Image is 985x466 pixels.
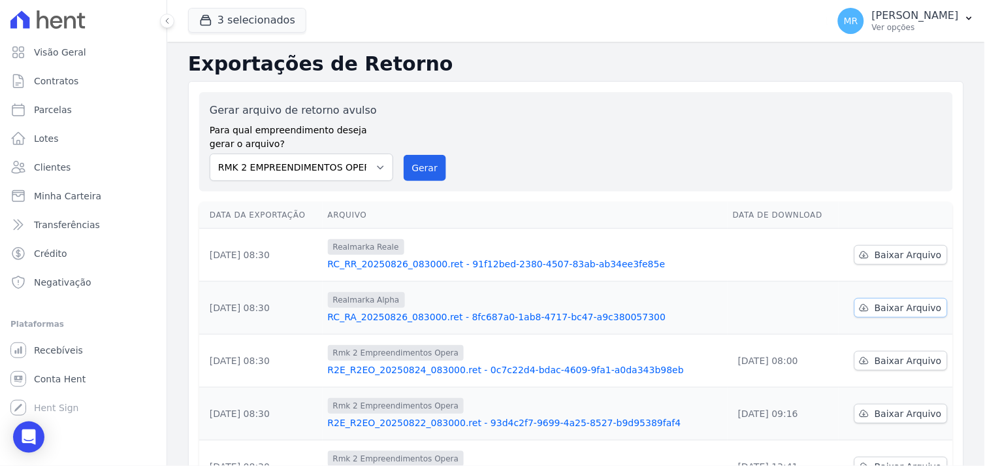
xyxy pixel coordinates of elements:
a: Crédito [5,241,161,267]
th: Data de Download [728,202,839,229]
span: Contratos [34,75,78,88]
span: Minha Carteira [34,190,101,203]
div: Plataformas [10,316,156,332]
a: Contratos [5,68,161,94]
span: Negativação [34,276,91,289]
span: Baixar Arquivo [875,407,942,420]
a: RC_RR_20250826_083000.ret - 91f12bed-2380-4507-83ab-ab34ee3fe85e [328,258,722,271]
a: Minha Carteira [5,183,161,209]
a: Recebíveis [5,337,161,363]
button: Gerar [404,155,447,181]
span: Recebíveis [34,344,83,357]
td: [DATE] 08:30 [199,335,323,388]
p: [PERSON_NAME] [872,9,959,22]
span: Realmarka Alpha [328,292,405,308]
div: Open Intercom Messenger [13,422,44,453]
button: 3 selecionados [188,8,306,33]
a: Visão Geral [5,39,161,65]
a: Baixar Arquivo [854,404,948,424]
span: Rmk 2 Empreendimentos Opera [328,398,464,414]
a: Baixar Arquivo [854,298,948,318]
label: Para qual empreendimento deseja gerar o arquivo? [210,118,393,151]
a: RC_RA_20250826_083000.ret - 8fc687a0-1ab8-4717-bc47-a9c380057300 [328,310,722,324]
p: Ver opções [872,22,959,33]
th: Data da Exportação [199,202,323,229]
button: MR [PERSON_NAME] Ver opções [828,3,985,39]
td: [DATE] 08:30 [199,229,323,282]
span: Conta Hent [34,373,86,386]
span: Transferências [34,218,100,231]
a: Transferências [5,212,161,238]
span: Lotes [34,132,59,145]
td: [DATE] 08:30 [199,282,323,335]
a: R2E_R2EO_20250824_083000.ret - 0c7c22d4-bdac-4609-9fa1-a0da343b98eb [328,363,722,376]
span: Clientes [34,161,71,174]
span: Baixar Arquivo [875,248,942,261]
span: Visão Geral [34,46,86,59]
a: Baixar Arquivo [854,351,948,371]
span: Baixar Arquivo [875,301,942,314]
span: Realmarka Reale [328,239,404,255]
a: R2E_R2EO_20250822_083000.ret - 93d4c2f7-9699-4a25-8527-b9d95389faf4 [328,416,722,429]
span: MR [844,16,858,25]
td: [DATE] 09:16 [728,388,839,441]
a: Parcelas [5,97,161,123]
span: Crédito [34,247,67,260]
a: Conta Hent [5,366,161,392]
td: [DATE] 08:00 [728,335,839,388]
a: Baixar Arquivo [854,245,948,265]
td: [DATE] 08:30 [199,388,323,441]
span: Baixar Arquivo [875,354,942,367]
label: Gerar arquivo de retorno avulso [210,103,393,118]
span: Parcelas [34,103,72,116]
span: Rmk 2 Empreendimentos Opera [328,345,464,361]
h2: Exportações de Retorno [188,52,964,76]
a: Negativação [5,269,161,295]
a: Lotes [5,125,161,152]
th: Arquivo [323,202,728,229]
a: Clientes [5,154,161,180]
